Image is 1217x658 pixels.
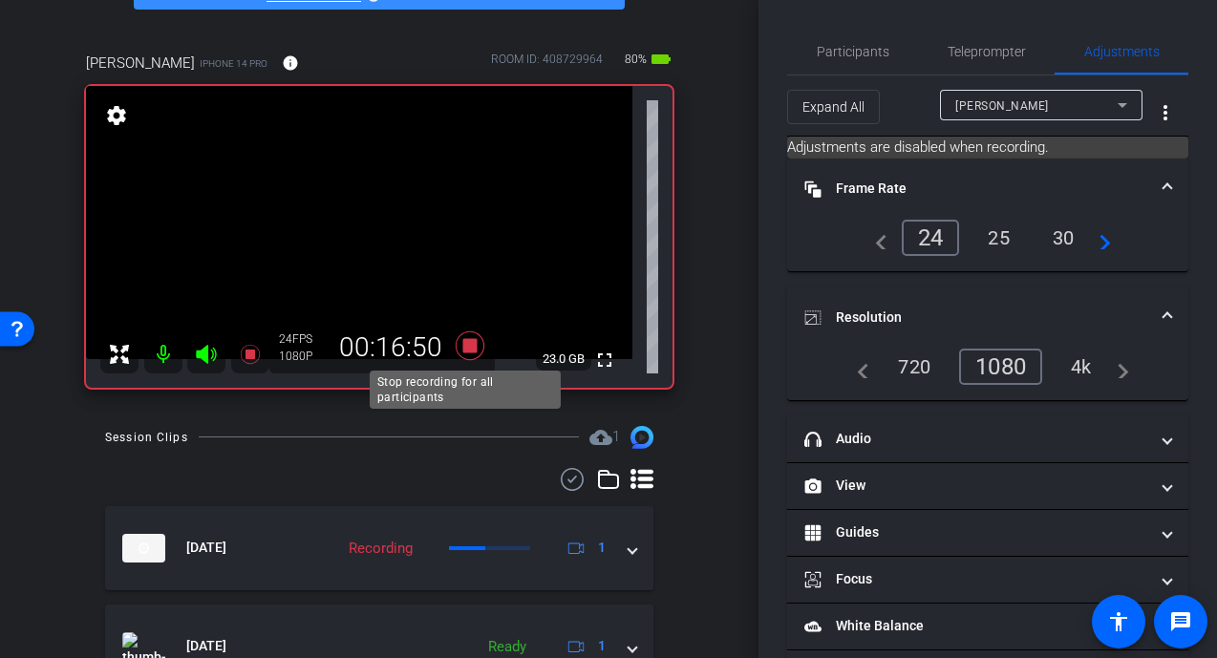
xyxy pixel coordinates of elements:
[105,506,653,590] mat-expansion-panel-header: thumb-nail[DATE]Recording1
[846,355,869,378] mat-icon: navigate_before
[787,287,1188,349] mat-expansion-panel-header: Resolution
[200,56,267,71] span: iPhone 14 Pro
[787,90,880,124] button: Expand All
[955,99,1049,113] span: [PERSON_NAME]
[370,371,561,409] div: Stop recording for all participants
[593,349,616,371] mat-icon: fullscreen
[1142,90,1188,136] button: More Options for Adjustments Panel
[479,636,536,658] div: Ready
[804,569,1148,589] mat-panel-title: Focus
[804,308,1148,328] mat-panel-title: Resolution
[787,604,1188,649] mat-expansion-panel-header: White Balance
[122,534,165,562] img: thumb-nail
[817,45,889,58] span: Participants
[598,636,606,656] span: 1
[804,522,1148,542] mat-panel-title: Guides
[1106,355,1129,378] mat-icon: navigate_next
[612,428,620,445] span: 1
[787,416,1188,462] mat-expansion-panel-header: Audio
[339,538,422,560] div: Recording
[622,44,650,74] span: 80%
[279,331,327,347] div: 24
[804,179,1148,199] mat-panel-title: Frame Rate
[787,463,1188,509] mat-expansion-panel-header: View
[282,54,299,72] mat-icon: info
[787,220,1188,271] div: Frame Rate
[948,45,1026,58] span: Teleprompter
[186,538,226,558] span: [DATE]
[1107,610,1130,633] mat-icon: accessibility
[804,429,1148,449] mat-panel-title: Audio
[1084,45,1160,58] span: Adjustments
[186,636,226,656] span: [DATE]
[865,226,887,249] mat-icon: navigate_before
[630,426,653,449] img: Session clips
[1088,226,1111,249] mat-icon: navigate_next
[787,510,1188,556] mat-expansion-panel-header: Guides
[536,348,591,371] span: 23.0 GB
[327,331,455,364] div: 00:16:50
[598,538,606,558] span: 1
[1154,101,1177,124] mat-icon: more_vert
[787,349,1188,400] div: Resolution
[802,89,865,125] span: Expand All
[804,476,1148,496] mat-panel-title: View
[787,159,1188,220] mat-expansion-panel-header: Frame Rate
[105,428,188,447] div: Session Clips
[787,137,1188,159] mat-card: Adjustments are disabled when recording.
[589,426,612,449] mat-icon: cloud_upload
[650,48,673,71] mat-icon: battery_std
[86,53,195,74] span: [PERSON_NAME]
[1169,610,1192,633] mat-icon: message
[279,349,327,364] div: 1080P
[589,426,620,449] span: Destinations for your clips
[804,616,1148,636] mat-panel-title: White Balance
[787,557,1188,603] mat-expansion-panel-header: Focus
[292,332,312,346] span: FPS
[103,104,130,127] mat-icon: settings
[491,51,603,78] div: ROOM ID: 408729964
